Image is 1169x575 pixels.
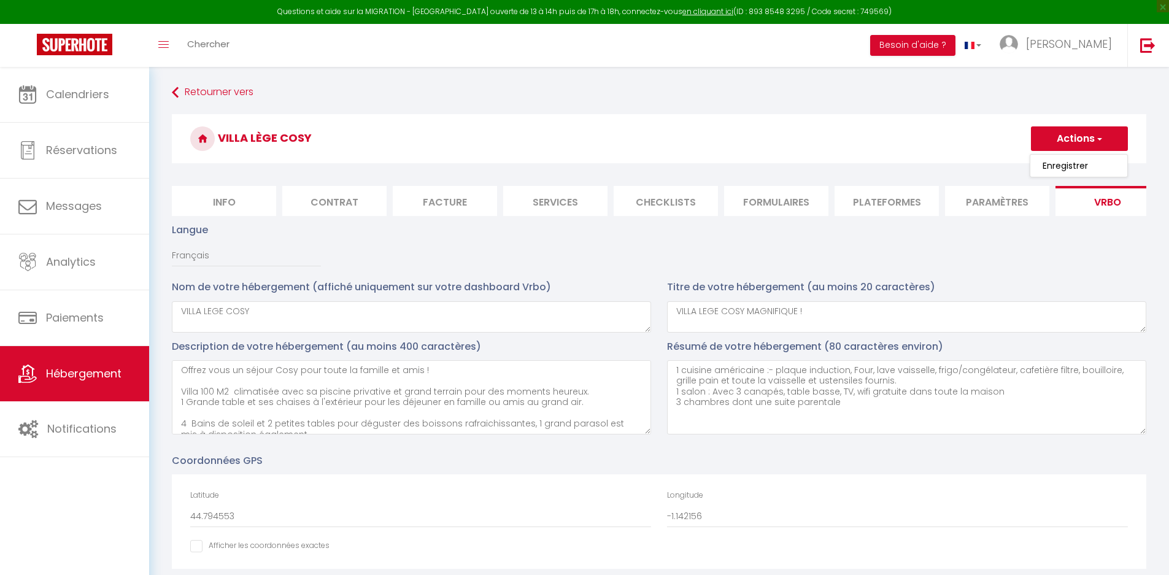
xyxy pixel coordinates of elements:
a: ... [PERSON_NAME] [990,24,1127,67]
span: Paiements [46,310,104,325]
label: Langue [172,222,208,237]
li: Plateformes [835,186,939,216]
li: Info [172,186,276,216]
li: Services [503,186,608,216]
a: en cliquant ici [682,6,733,17]
span: [PERSON_NAME] [1026,36,1112,52]
h3: Villa Lège cosy [172,114,1146,163]
span: Chercher [187,37,230,50]
span: Réservations [46,142,117,158]
iframe: LiveChat chat widget [1117,523,1169,575]
p: Description de votre hébergement (au moins 400 caractères) [172,339,651,354]
li: Contrat [282,186,387,216]
li: Checklists [614,186,718,216]
p: Titre de votre hébergement (au moins 20 caractères) [667,279,1146,295]
li: Formulaires [724,186,828,216]
label: Latitude [190,490,219,501]
span: Analytics [46,254,96,269]
a: Retourner vers [172,82,1146,104]
span: Messages [46,198,102,214]
label: Coordonnées GPS [172,453,263,468]
img: ... [1000,35,1018,53]
li: Facture [393,186,497,216]
span: Calendriers [46,87,109,102]
a: Chercher [178,24,239,67]
button: Besoin d'aide ? [870,35,955,56]
span: Hébergement [46,366,122,381]
p: Nom de votre hébergement (affiché uniquement sur votre dashboard Vrbo) [172,279,651,295]
button: Actions [1031,126,1128,151]
li: Vrbo [1055,186,1160,216]
label: Longitude [667,490,703,501]
span: Notifications [47,421,117,436]
p: Résumé de votre hébergement (80 caractères environ) [667,339,1146,354]
li: Paramètres [945,186,1049,216]
input: Enregistrer [1043,160,1088,172]
img: Super Booking [37,34,112,55]
img: logout [1140,37,1155,53]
